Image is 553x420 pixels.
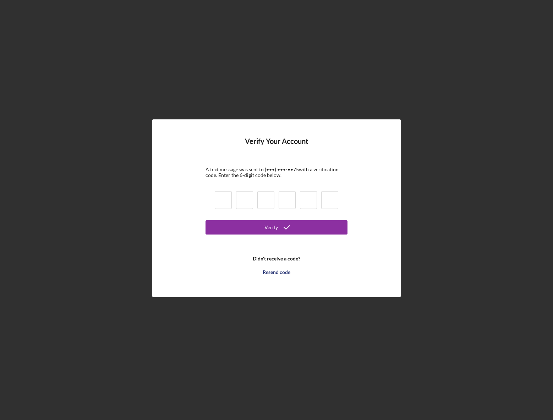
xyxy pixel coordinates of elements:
[245,137,308,156] h4: Verify Your Account
[263,265,290,279] div: Resend code
[264,220,278,235] div: Verify
[206,167,347,178] div: A text message was sent to (•••) •••-•• 75 with a verification code. Enter the 6-digit code below.
[206,265,347,279] button: Resend code
[206,220,347,235] button: Verify
[253,256,300,262] b: Didn't receive a code?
